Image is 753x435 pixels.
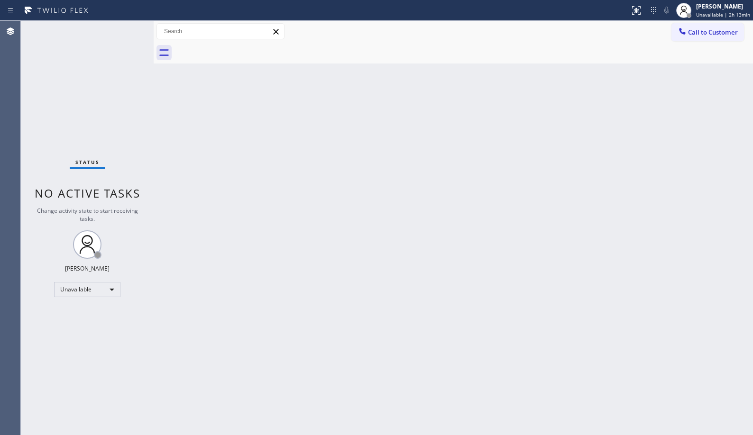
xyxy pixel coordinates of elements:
span: Status [75,159,100,165]
div: [PERSON_NAME] [696,2,750,10]
div: Unavailable [54,282,120,297]
input: Search [157,24,284,39]
span: No active tasks [35,185,140,201]
span: Change activity state to start receiving tasks. [37,207,138,223]
button: Mute [660,4,673,17]
button: Call to Customer [671,23,744,41]
div: [PERSON_NAME] [65,264,110,272]
span: Unavailable | 2h 13min [696,11,750,18]
span: Call to Customer [688,28,738,36]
